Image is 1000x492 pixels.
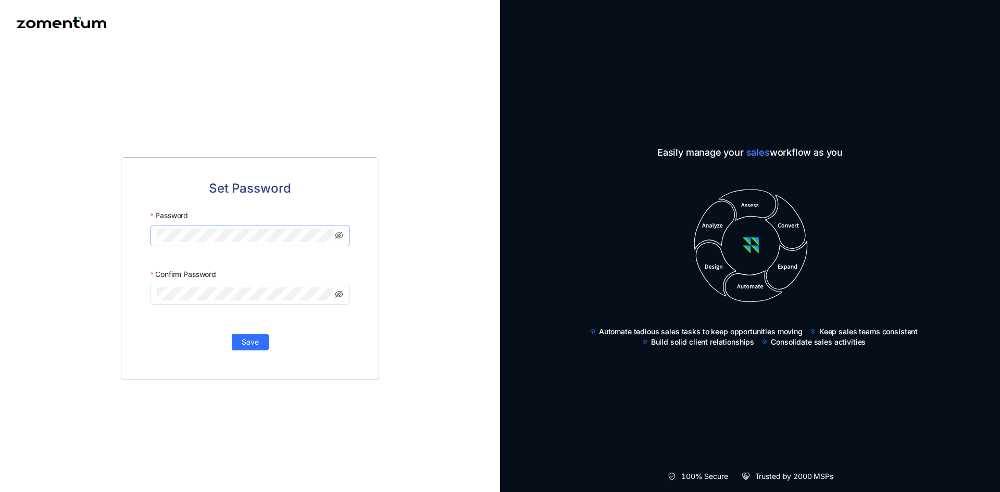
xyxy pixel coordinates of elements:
[157,287,333,300] input: Confirm Password
[746,147,770,158] span: sales
[242,336,259,348] span: Save
[157,229,333,242] input: Password
[681,471,728,482] span: 100% Secure
[335,231,343,239] span: eye-invisible
[599,326,803,337] span: Automate tedious sales tasks to keep opportunities moving
[151,265,216,284] label: Confirm Password
[771,337,866,347] span: Consolidate sales activities
[17,17,106,28] img: Zomentum logo
[151,206,188,225] label: Password
[819,326,918,337] span: Keep sales teams consistent
[755,471,833,482] span: Trusted by 2000 MSPs
[232,334,269,350] button: Save
[651,337,755,347] span: Build solid client relationships
[209,179,291,198] span: Set Password
[335,290,343,298] span: eye-invisible
[581,145,919,160] span: Easily manage your workflow as you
